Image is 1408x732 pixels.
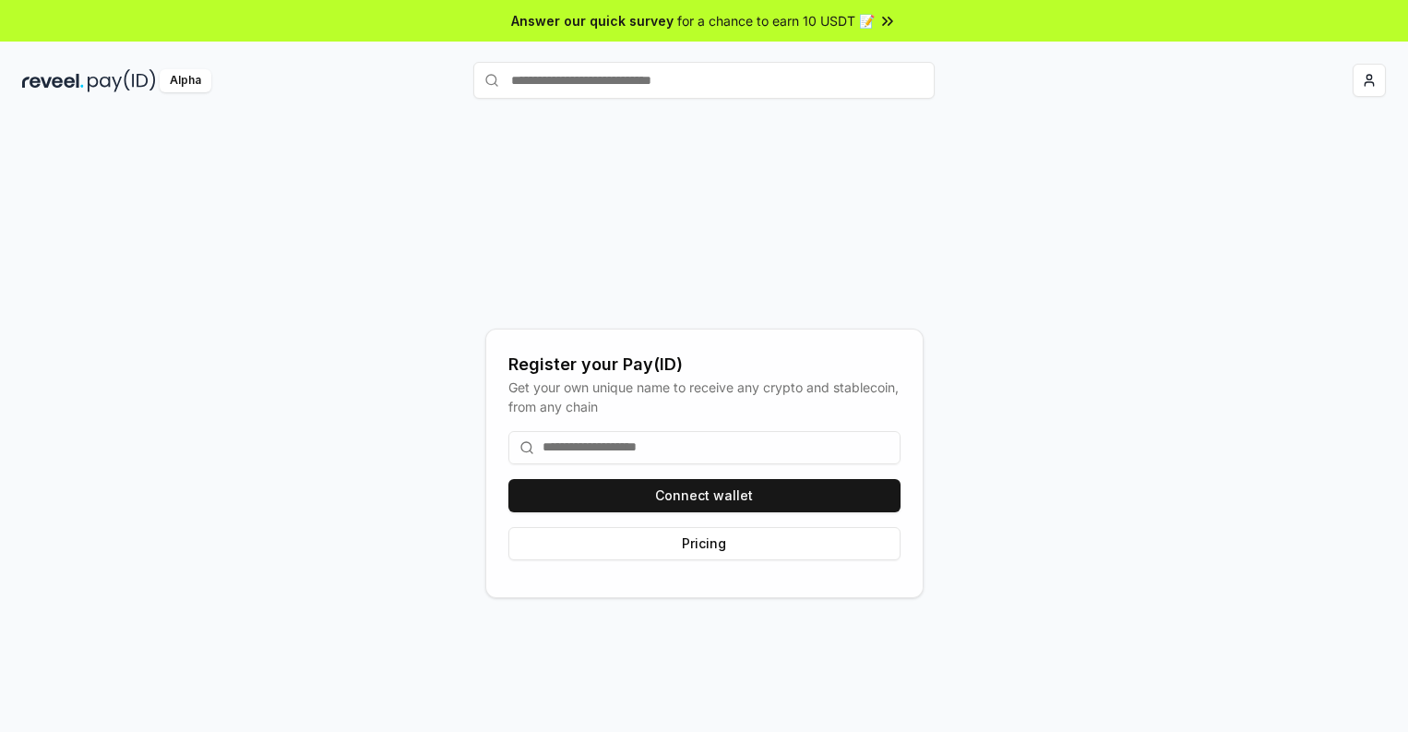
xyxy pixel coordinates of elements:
img: pay_id [88,69,156,92]
div: Get your own unique name to receive any crypto and stablecoin, from any chain [508,378,901,416]
button: Connect wallet [508,479,901,512]
button: Pricing [508,527,901,560]
span: for a chance to earn 10 USDT 📝 [677,11,875,30]
div: Alpha [160,69,211,92]
div: Register your Pay(ID) [508,352,901,378]
img: reveel_dark [22,69,84,92]
span: Answer our quick survey [511,11,674,30]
